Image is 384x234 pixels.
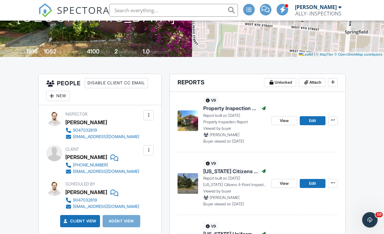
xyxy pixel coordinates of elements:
div: 4100 [87,48,99,55]
div: [PERSON_NAME] [65,187,107,197]
div: 1916 [26,48,38,55]
a: [EMAIL_ADDRESS][DOMAIN_NAME] [65,203,139,210]
span: bathrooms [151,50,169,54]
div: 9047032819 [73,128,97,133]
a: [PHONE_NUMBER] [65,162,139,168]
div: New [46,91,70,101]
h3: People [39,74,161,105]
span: sq. ft. [57,50,66,54]
a: 9047032819 [65,127,139,134]
a: 9047032819 [65,197,139,203]
div: [PHONE_NUMBER] [73,163,108,168]
div: [PERSON_NAME] [65,117,107,127]
div: ALLY- INSPECTIONS [295,10,342,17]
span: Built [18,50,25,54]
a: © OpenStreetMap contributors [334,52,382,56]
a: Leaflet [299,52,313,56]
div: [EMAIL_ADDRESS][DOMAIN_NAME] [73,169,139,174]
span: Scheduled By [65,182,95,186]
span: bedrooms [119,50,136,54]
div: [PERSON_NAME] [65,152,107,162]
span: sq.ft. [100,50,108,54]
div: Disable Client CC Email [85,78,148,88]
div: [EMAIL_ADDRESS][DOMAIN_NAME] [73,134,139,139]
span: SPECTORA [57,3,110,17]
div: [PERSON_NAME] [295,4,337,10]
input: Search everything... [109,4,238,17]
div: 1.0 [142,48,150,55]
span: Inspector [65,112,87,117]
iframe: Intercom live chat [362,212,378,228]
span: Lot Size [72,50,86,54]
a: Client View [62,218,96,224]
div: 2 [114,48,118,55]
span: | [314,52,315,56]
img: The Best Home Inspection Software - Spectora [38,3,52,17]
a: © MapTiler [316,52,334,56]
div: 9047032819 [73,198,97,203]
span: 10 [375,212,383,217]
a: [EMAIL_ADDRESS][DOMAIN_NAME] [65,168,139,175]
div: 1052 [44,48,56,55]
a: [EMAIL_ADDRESS][DOMAIN_NAME] [65,134,139,140]
a: SPECTORA [38,9,110,22]
div: [EMAIL_ADDRESS][DOMAIN_NAME] [73,204,139,209]
span: Client [65,147,79,152]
